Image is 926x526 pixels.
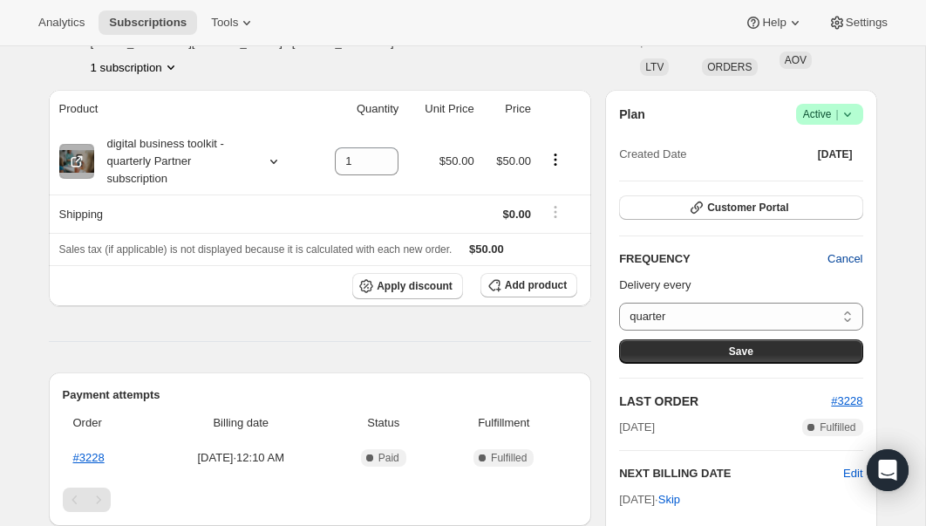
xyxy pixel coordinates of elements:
h2: Plan [619,106,645,123]
button: Tools [201,10,266,35]
button: Edit [843,465,862,482]
button: Product actions [91,58,180,76]
a: #3228 [73,451,105,464]
span: Paid [378,451,399,465]
span: Fulfilled [820,420,855,434]
span: Help [762,16,786,30]
span: [DATE] · [619,493,680,506]
span: Settings [846,16,888,30]
span: AOV [785,54,807,66]
a: #3228 [831,394,862,407]
th: Shipping [49,195,311,233]
span: $0.00 [502,208,531,221]
button: Help [734,10,814,35]
span: $50.00 [469,243,504,256]
button: Save [619,339,862,364]
span: Status [337,414,430,432]
span: [DATE] [818,147,853,161]
span: ORDERS [707,61,752,73]
th: Quantity [310,90,404,128]
span: $50.00 [439,154,474,167]
button: Settings [818,10,898,35]
button: Analytics [28,10,95,35]
h2: FREQUENCY [619,250,827,268]
div: digital business toolkit - quarterly Partner subscription [94,135,251,188]
span: Fulfillment [440,414,567,432]
span: LTV [645,61,664,73]
span: | [835,107,838,121]
button: Customer Portal [619,195,862,220]
th: Order [63,404,151,442]
span: Add product [505,278,567,292]
h2: NEXT BILLING DATE [619,465,843,482]
h2: LAST ORDER [619,393,831,410]
button: Subscriptions [99,10,197,35]
span: Customer Portal [707,201,788,215]
span: Save [729,345,753,359]
span: [DATE] [619,419,655,436]
span: Subscriptions [109,16,187,30]
span: Analytics [38,16,85,30]
span: Apply discount [377,279,453,293]
button: Shipping actions [541,202,569,222]
span: $50.00 [496,154,531,167]
h2: Payment attempts [63,386,578,404]
p: Delivery every [619,277,862,294]
span: Skip [658,491,680,509]
nav: Pagination [63,488,578,512]
div: Open Intercom Messenger [867,449,909,491]
button: Product actions [541,150,569,169]
th: Price [480,90,536,128]
th: Product [49,90,311,128]
span: [DATE] · 12:10 AM [155,449,326,467]
span: Active [803,106,856,123]
span: Tools [211,16,238,30]
span: Fulfilled [491,451,527,465]
button: #3228 [831,393,862,410]
button: [DATE] [807,142,863,167]
span: Billing date [155,414,326,432]
th: Unit Price [404,90,479,128]
button: Skip [648,486,691,514]
button: Add product [480,273,577,297]
span: Sales tax (if applicable) is not displayed because it is calculated with each new order. [59,243,453,256]
span: Cancel [827,250,862,268]
button: Cancel [817,245,873,273]
button: Apply discount [352,273,463,299]
span: Created Date [619,146,686,163]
